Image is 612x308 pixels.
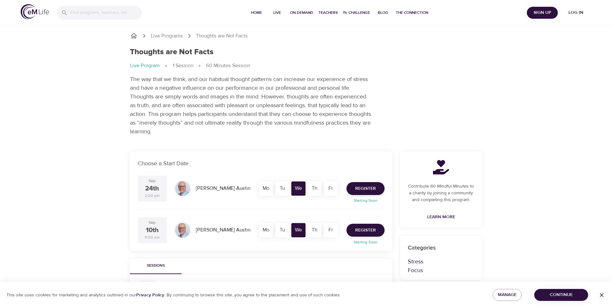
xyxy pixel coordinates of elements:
span: Register [355,226,376,234]
span: Live [269,9,285,16]
div: We [291,223,306,237]
div: 2:00 pm [145,193,160,199]
p: Stress [408,257,475,266]
nav: breadcrumb [130,62,482,70]
div: 10th [146,226,159,235]
button: Sign Up [527,7,558,19]
div: Tu [275,181,289,196]
span: Continue [539,291,583,299]
div: Sep [149,178,156,184]
span: Register [355,185,376,193]
div: [PERSON_NAME] Austin [193,182,253,195]
button: Log in [560,7,591,19]
div: Mo [259,223,273,237]
p: The way that we think, and our habitual thought patterns can increase our experience of stress an... [130,75,372,136]
span: 1% Challenge [343,9,370,16]
span: Sign Up [529,9,555,17]
p: Starting Soon [343,239,388,245]
div: Mo [259,181,273,196]
button: Register [346,224,385,237]
span: Manage [498,291,517,299]
a: Privacy Policy [136,292,164,298]
div: 24th [145,184,159,193]
p: 60 Minutes Session [206,62,250,69]
span: On-Demand [290,9,313,16]
span: Sessions [134,262,178,269]
input: Find programs, teachers, etc... [70,6,142,20]
nav: breadcrumb [130,32,482,40]
div: Fr [324,223,338,237]
span: The Connection [396,9,428,16]
div: Sep [149,220,156,225]
div: Th [307,223,322,237]
p: Categories [408,243,475,252]
span: Teachers [318,9,338,16]
h1: Thoughts are Not Facts [130,47,214,57]
p: Live Program [130,62,160,69]
button: Manage [493,289,522,301]
span: Learn More [427,213,455,221]
span: Log in [563,9,589,17]
p: Thoughts are Not Facts [196,32,248,40]
img: logo [21,4,49,19]
div: 11:00 am [145,235,160,240]
p: Starting Soon [343,198,388,203]
p: 1 Session [173,62,193,69]
button: Register [346,182,385,195]
div: Tu [275,223,289,237]
div: [PERSON_NAME] Austin [193,224,253,236]
p: Choose a Start Date [138,159,385,168]
span: Blog [375,9,391,16]
div: We [291,181,306,196]
a: Learn More [425,211,458,223]
p: Contribute 60 Mindful Minutes to a charity by joining a community and completing this program. [408,183,475,203]
span: Home [249,9,264,16]
p: Focus [408,266,475,275]
a: Live Programs [151,32,183,40]
button: Continue [534,289,588,301]
div: Fr [324,181,338,196]
div: Th [307,181,322,196]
